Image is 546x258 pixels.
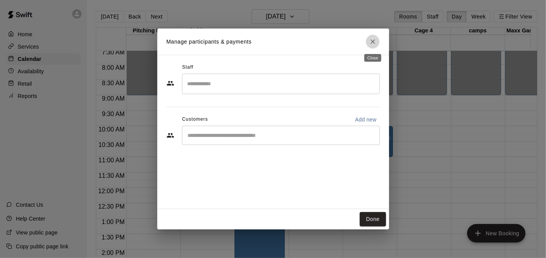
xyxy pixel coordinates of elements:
[364,54,381,62] div: Close
[167,79,174,87] svg: Staff
[355,116,377,123] p: Add new
[167,38,252,46] p: Manage participants & payments
[366,35,380,49] button: Close
[352,113,380,126] button: Add new
[182,126,380,145] div: Start typing to search customers...
[167,132,174,139] svg: Customers
[182,61,193,74] span: Staff
[360,212,386,226] button: Done
[182,113,208,126] span: Customers
[182,74,380,94] div: Search staff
